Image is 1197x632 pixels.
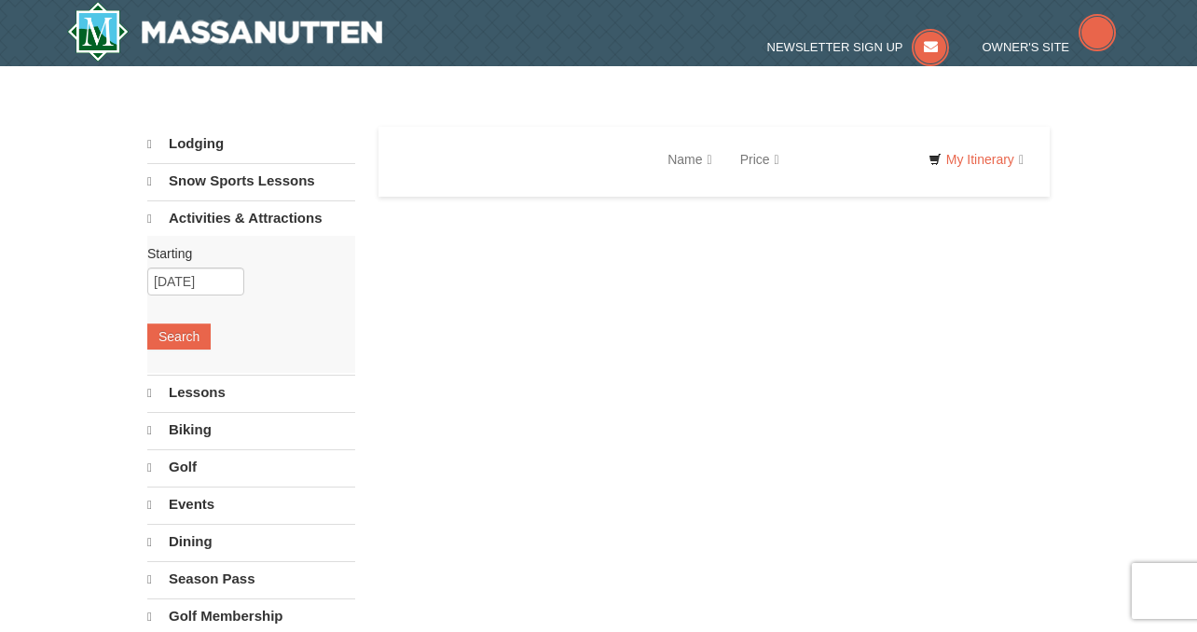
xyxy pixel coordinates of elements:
[147,561,355,597] a: Season Pass
[147,244,341,263] label: Starting
[654,141,725,178] a: Name
[147,200,355,236] a: Activities & Attractions
[147,323,211,350] button: Search
[726,141,793,178] a: Price
[767,40,950,54] a: Newsletter Sign Up
[147,449,355,485] a: Golf
[983,40,1070,54] span: Owner's Site
[983,40,1117,54] a: Owner's Site
[67,2,382,62] img: Massanutten Resort Logo
[147,127,355,161] a: Lodging
[147,487,355,522] a: Events
[67,2,382,62] a: Massanutten Resort
[916,145,1036,173] a: My Itinerary
[147,163,355,199] a: Snow Sports Lessons
[767,40,903,54] span: Newsletter Sign Up
[147,375,355,410] a: Lessons
[147,524,355,559] a: Dining
[147,412,355,447] a: Biking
